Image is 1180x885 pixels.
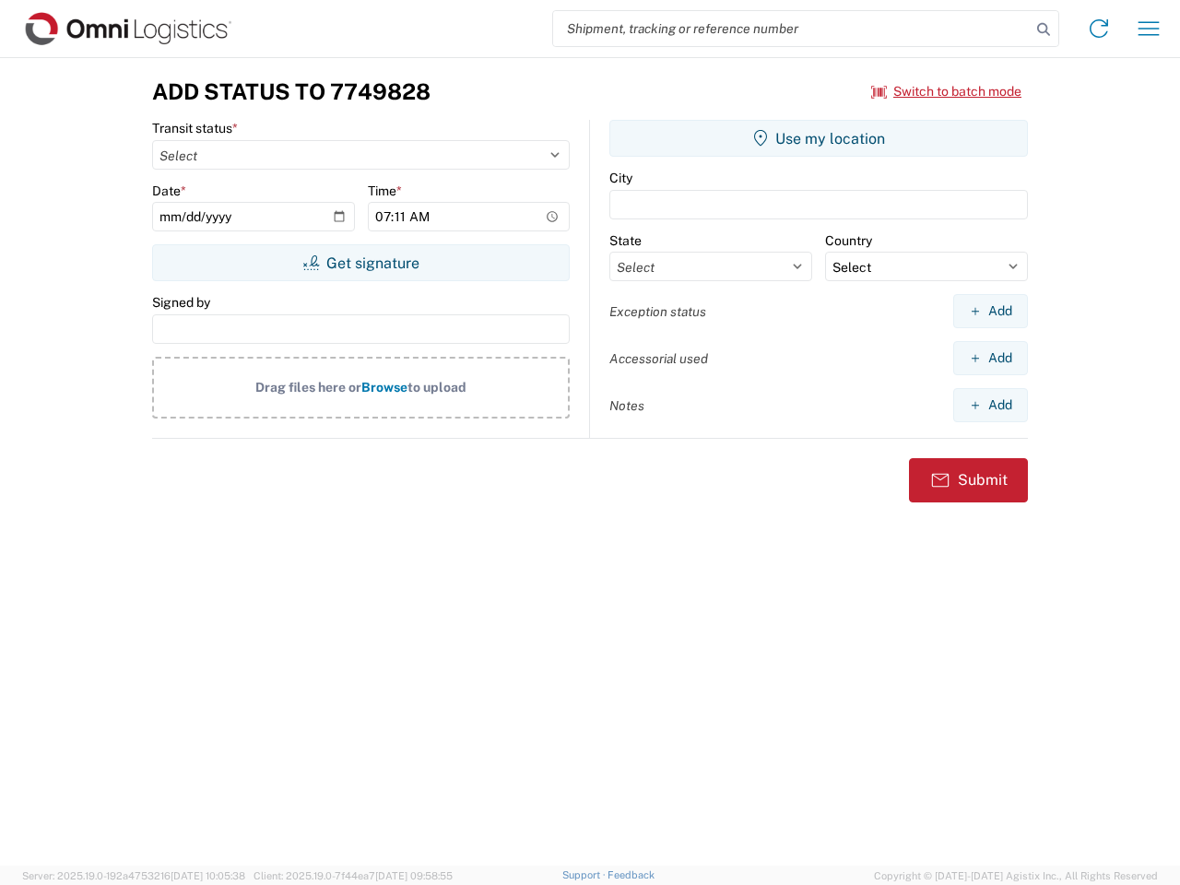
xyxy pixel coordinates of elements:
[609,232,642,249] label: State
[953,388,1028,422] button: Add
[909,458,1028,502] button: Submit
[562,869,608,880] a: Support
[609,350,708,367] label: Accessorial used
[553,11,1031,46] input: Shipment, tracking or reference number
[152,183,186,199] label: Date
[255,380,361,395] span: Drag files here or
[953,294,1028,328] button: Add
[874,867,1158,884] span: Copyright © [DATE]-[DATE] Agistix Inc., All Rights Reserved
[825,232,872,249] label: Country
[152,294,210,311] label: Signed by
[22,870,245,881] span: Server: 2025.19.0-192a4753216
[953,341,1028,375] button: Add
[171,870,245,881] span: [DATE] 10:05:38
[871,77,1021,107] button: Switch to batch mode
[254,870,453,881] span: Client: 2025.19.0-7f44ea7
[152,78,431,105] h3: Add Status to 7749828
[608,869,655,880] a: Feedback
[375,870,453,881] span: [DATE] 09:58:55
[609,397,644,414] label: Notes
[152,244,570,281] button: Get signature
[152,120,238,136] label: Transit status
[609,170,632,186] label: City
[361,380,407,395] span: Browse
[609,120,1028,157] button: Use my location
[407,380,466,395] span: to upload
[368,183,402,199] label: Time
[609,303,706,320] label: Exception status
